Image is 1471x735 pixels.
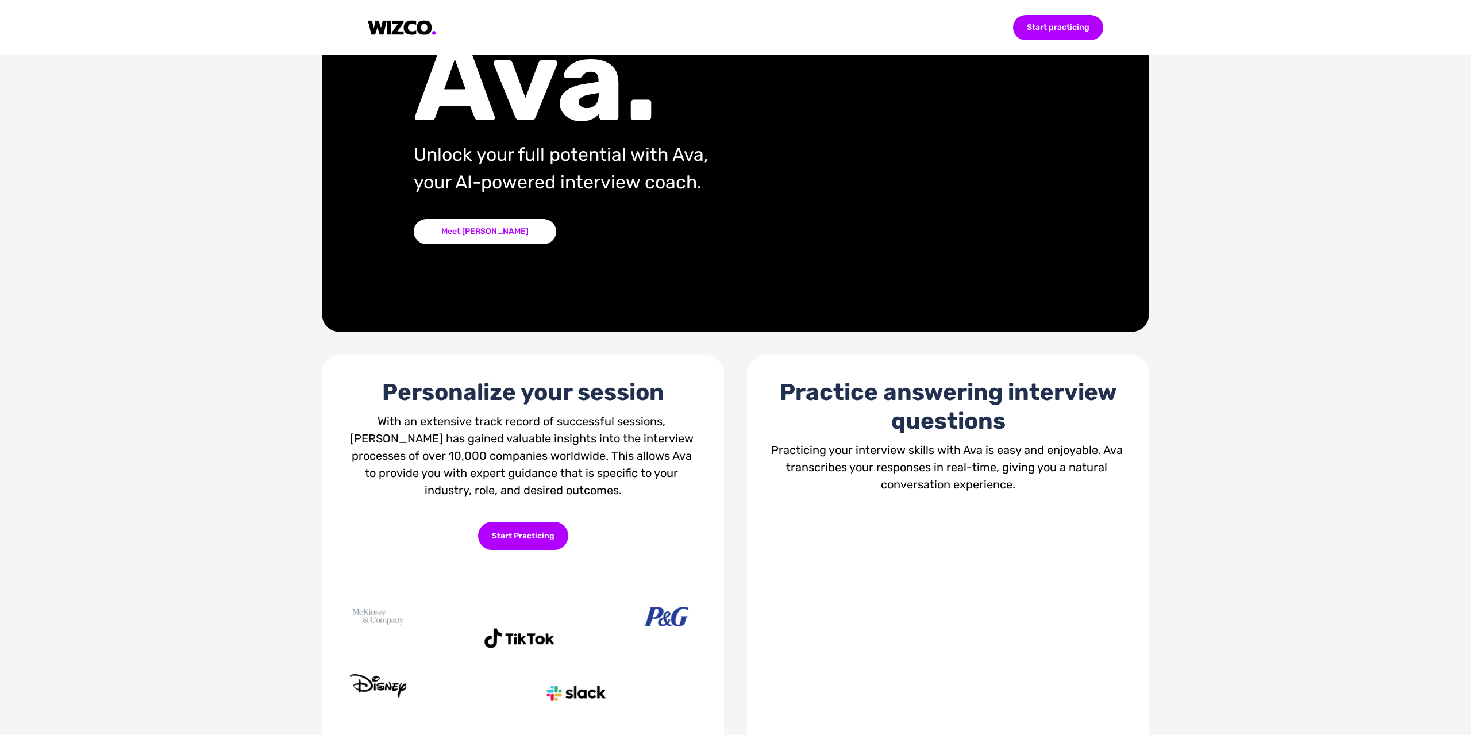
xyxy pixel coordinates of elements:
[414,141,810,196] div: Unlock your full potential with Ava, your AI-powered interview coach.
[345,413,701,499] div: With an extensive track record of successful sessions, [PERSON_NAME] has gained valuable insights...
[1013,15,1103,40] div: Start practicing
[770,441,1126,493] div: Practicing your interview skills with Ava is easy and enjoyable. Ava transcribes your responses i...
[368,20,437,36] img: logo
[414,219,556,244] div: Meet [PERSON_NAME]
[414,35,810,127] div: Ava.
[770,378,1126,436] div: Practice answering interview questions
[345,378,701,407] div: Personalize your session
[478,522,568,550] div: Start Practicing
